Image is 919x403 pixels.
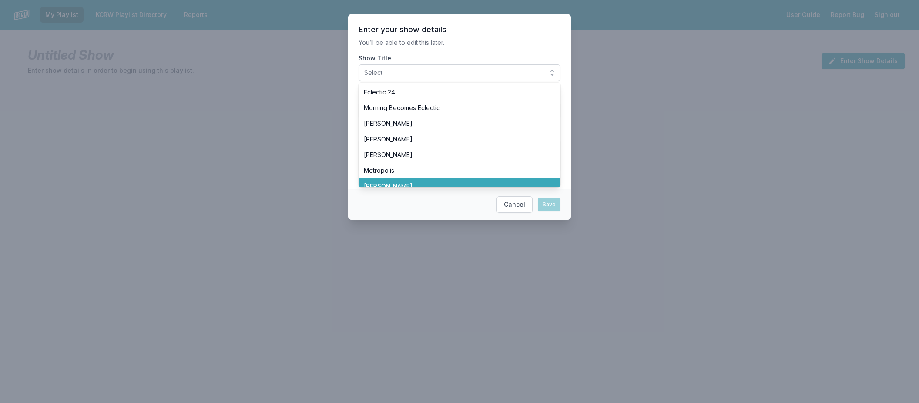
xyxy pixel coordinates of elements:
p: You’ll be able to edit this later. [359,38,560,47]
span: [PERSON_NAME] [364,135,545,144]
button: Save [538,198,560,211]
span: [PERSON_NAME] [364,151,545,159]
button: Select [359,64,560,81]
header: Enter your show details [359,24,560,35]
span: Metropolis [364,166,545,175]
span: Select [364,68,543,77]
span: Morning Becomes Eclectic [364,104,545,112]
span: [PERSON_NAME] [364,182,545,191]
label: Show Title [359,54,560,63]
span: [PERSON_NAME] [364,119,545,128]
button: Cancel [496,196,533,213]
span: Eclectic 24 [364,88,545,97]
